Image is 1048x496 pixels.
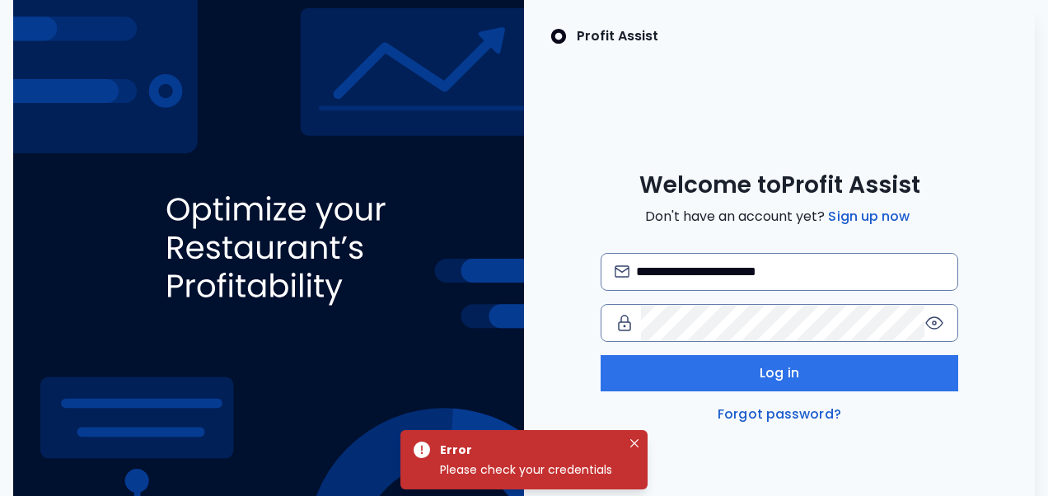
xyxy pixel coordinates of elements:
button: Close [625,433,644,453]
div: Error [440,440,615,460]
span: Don't have an account yet? [645,207,913,227]
a: Sign up now [825,207,913,227]
button: Log in [601,355,959,391]
span: Welcome to Profit Assist [639,171,920,200]
img: SpotOn Logo [550,26,567,46]
img: email [615,265,630,278]
div: Please check your credentials [440,460,621,480]
span: Log in [760,363,799,383]
a: Forgot password? [714,405,844,424]
p: Profit Assist [577,26,658,46]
